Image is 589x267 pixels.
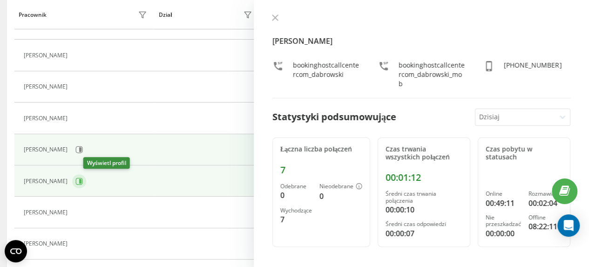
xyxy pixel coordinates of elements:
div: 00:01:12 [386,172,462,183]
div: Czas trwania wszystkich połączeń [386,145,462,161]
div: [PHONE_NUMBER] [504,61,562,89]
div: Wyświetl profil [83,157,130,169]
div: Offline [528,214,562,221]
div: 0 [319,191,362,202]
div: Nieodebrane [319,183,362,191]
div: 0 [280,190,312,201]
div: Dział [159,12,172,18]
div: 00:02:04 [528,198,562,209]
div: Wychodzące [280,207,312,214]
div: Open Intercom Messenger [557,214,580,237]
div: [PERSON_NAME] [24,83,70,90]
div: [PERSON_NAME] [24,178,70,185]
div: bookinghostcallcentercom_dabrowski_mob [399,61,465,89]
div: Pracownik [19,12,47,18]
div: [PERSON_NAME] [24,146,70,153]
div: bookinghostcallcentercom_dabrowski [293,61,359,89]
div: 00:00:07 [386,228,462,239]
div: 00:00:00 [486,228,521,239]
div: Czas pobytu w statusach [486,145,562,161]
div: Odebrane [280,183,312,190]
div: 00:00:10 [386,204,462,215]
button: Open CMP widget [5,240,27,262]
div: 00:49:11 [486,198,521,209]
div: [PERSON_NAME] [24,209,70,216]
div: Rozmawia [528,191,562,197]
div: Online [486,191,521,197]
div: Średni czas odpowiedzi [386,221,462,227]
div: 08:22:11 [528,221,562,232]
div: Nie przeszkadzać [486,214,521,228]
div: Statystyki podsumowujące [272,110,396,124]
div: Łączna liczba połączeń [280,145,362,153]
h4: [PERSON_NAME] [272,35,570,47]
div: [PERSON_NAME] [24,240,70,247]
div: Średni czas trwania połączenia [386,191,462,204]
div: 7 [280,164,362,176]
div: [PERSON_NAME] [24,115,70,122]
div: 7 [280,214,312,225]
div: [PERSON_NAME] [24,52,70,59]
